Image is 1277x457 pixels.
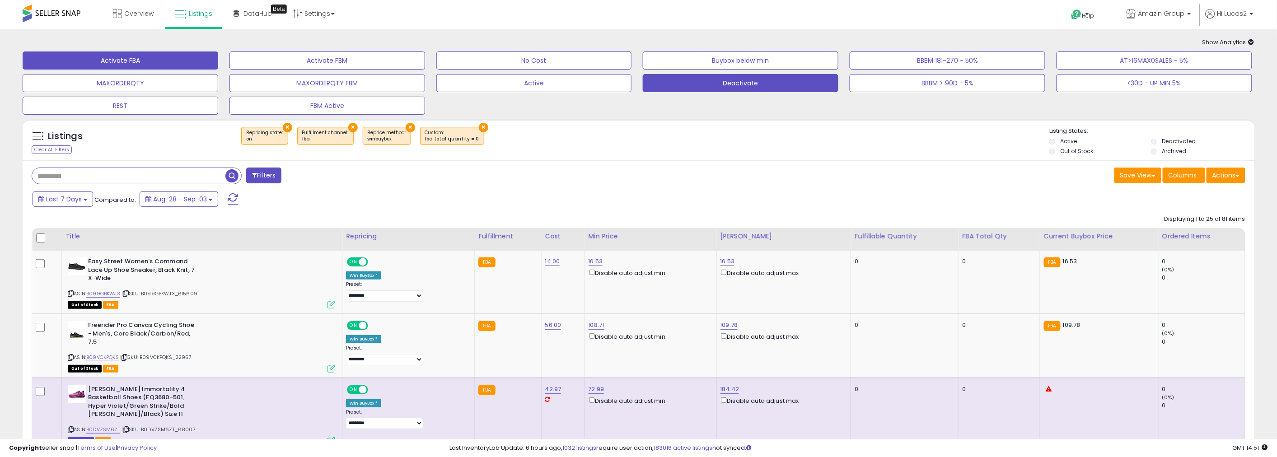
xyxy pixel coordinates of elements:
i: Click here to read more about un-synced listings. [746,445,751,451]
button: No Cost [436,51,632,70]
small: FBA [478,321,495,331]
span: Columns [1169,171,1197,180]
p: Listing States: [1049,127,1254,135]
span: | SKU: B099GBKWJ3_615609 [122,290,197,297]
span: ON [348,258,359,266]
div: Disable auto adjust max [720,396,844,405]
div: Repricing [346,232,471,241]
div: Title [65,232,338,241]
button: × [406,123,415,132]
button: AT>16MAX0SALES - 5% [1057,51,1252,70]
div: 0 [1162,274,1245,282]
button: BBBM 181-270 - 50% [850,51,1045,70]
div: 0 [962,257,1033,266]
a: B09VCKPQKS [86,354,119,361]
div: ASIN: [68,257,335,308]
h5: Listings [48,130,83,143]
div: Disable auto adjust min [589,268,710,277]
span: ON [348,322,359,330]
div: Disable auto adjust min [589,331,710,341]
div: 0 [1162,385,1245,393]
div: Ordered Items [1162,232,1241,241]
div: 0 [962,321,1033,329]
div: winbuybox [368,136,406,142]
div: Win BuyBox * [346,271,381,280]
div: Cost [545,232,581,241]
button: MAXORDERQTY [23,74,218,92]
a: 109.78 [720,321,738,330]
a: 184.42 [720,385,739,394]
div: 0 [1162,321,1245,329]
div: Fulfillment [478,232,538,241]
button: REST [23,97,218,115]
span: Overview [124,9,154,18]
div: fba total quantity = 0 [425,136,479,142]
a: 1032 listings [562,443,596,452]
button: <30D - UP MIN 5% [1057,74,1252,92]
a: Terms of Use [77,443,116,452]
div: 0 [1162,257,1245,266]
div: [PERSON_NAME] [720,232,847,241]
span: OFF [367,322,381,330]
span: 16.53 [1063,257,1077,266]
button: MAXORDERQTY FBM [229,74,425,92]
a: 16.53 [720,257,735,266]
a: Hi Lucas2 [1206,9,1254,29]
a: Privacy Policy [117,443,157,452]
a: 16.53 [589,257,603,266]
span: Compared to: [94,196,136,204]
button: × [479,123,488,132]
span: 2025-09-11 14:51 GMT [1233,443,1268,452]
b: Easy Street Women's Command Lace Up Shoe Sneaker, Black Knit, 7 X-Wide [88,257,198,285]
span: Help [1082,12,1095,19]
div: Preset: [346,345,468,365]
span: | SKU: B0DVZSM6ZT_68007 [122,426,196,433]
small: FBA [478,257,495,267]
div: on [246,136,283,142]
span: ON [348,386,359,393]
label: Archived [1162,147,1187,155]
span: OFF [367,258,381,266]
div: ASIN: [68,321,335,371]
strong: Copyright [9,443,42,452]
span: Fulfillment channel : [302,129,349,143]
span: | SKU: B09VCKPQKS_22957 [120,354,192,361]
button: Activate FBM [229,51,425,70]
div: Preset: [346,409,468,429]
span: Show Analytics [1202,38,1254,47]
div: Displaying 1 to 25 of 81 items [1165,215,1245,224]
span: Aug-28 - Sep-03 [153,195,207,204]
img: 41Rn1hRULfL._SL40_.jpg [68,385,86,403]
a: 108.71 [589,321,604,330]
div: Min Price [589,232,713,241]
button: FBM Active [229,97,425,115]
button: Columns [1163,168,1205,183]
b: [PERSON_NAME] Immortality 4 Basketball Shoes (FQ3680-501, Hyper Violet/Green Strike/Bold [PERSON_... [88,385,198,421]
div: Clear All Filters [32,145,72,154]
a: B0DVZSM6ZT [86,426,120,434]
a: Help [1064,2,1112,29]
img: 31B4klXgQOL._SL40_.jpg [68,321,86,339]
a: 183016 active listings [654,443,712,452]
div: Fulfillable Quantity [855,232,954,241]
button: × [348,123,358,132]
small: (0%) [1162,266,1175,273]
span: Last 7 Days [46,195,82,204]
div: 0 [962,385,1033,393]
span: Listings that have been deleted from Seller Central [68,437,94,445]
div: fba [302,136,349,142]
div: 0 [1162,401,1245,410]
span: FBA [103,301,118,309]
a: 72.99 [589,385,604,394]
div: Tooltip anchor [271,5,287,14]
span: Amazin Group [1138,9,1185,18]
button: Aug-28 - Sep-03 [140,191,218,207]
div: Disable auto adjust max [720,331,844,341]
a: 56.00 [545,321,561,330]
div: Win BuyBox * [346,335,381,343]
small: (0%) [1162,394,1175,401]
div: Win BuyBox * [346,399,381,407]
small: (0%) [1162,330,1175,337]
div: Disable auto adjust min [589,396,710,405]
div: Last InventoryLab Update: 6 hours ago, require user action, not synced. [449,444,1268,452]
